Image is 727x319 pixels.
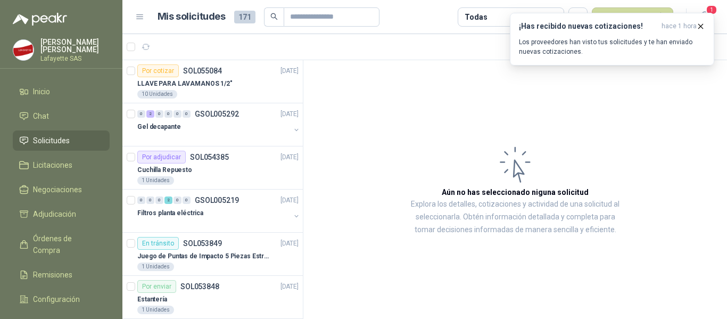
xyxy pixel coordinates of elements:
[40,38,110,53] p: [PERSON_NAME] [PERSON_NAME]
[40,55,110,62] p: Lafayette SAS
[183,67,222,75] p: SOL055084
[13,179,110,200] a: Negociaciones
[13,40,34,60] img: Company Logo
[183,110,191,118] div: 0
[33,269,72,281] span: Remisiones
[137,151,186,163] div: Por adjudicar
[174,110,181,118] div: 0
[33,86,50,97] span: Inicio
[270,13,278,20] span: search
[137,194,301,228] a: 0 0 0 2 0 0 GSOL005219[DATE] Filtros planta eléctrica
[137,108,301,142] a: 0 2 0 0 0 0 GSOL005292[DATE] Gel decapante
[122,146,303,190] a: Por adjudicarSOL054385[DATE] Cuchilla Repuesto1 Unidades
[280,66,299,76] p: [DATE]
[33,184,82,195] span: Negociaciones
[164,197,172,204] div: 2
[137,64,179,77] div: Por cotizar
[465,11,487,23] div: Todas
[137,208,203,218] p: Filtros planta eléctrica
[155,197,163,204] div: 0
[13,130,110,151] a: Solicitudes
[280,195,299,206] p: [DATE]
[13,204,110,224] a: Adjudicación
[33,110,49,122] span: Chat
[33,293,80,305] span: Configuración
[280,152,299,162] p: [DATE]
[280,282,299,292] p: [DATE]
[122,233,303,276] a: En tránsitoSOL053849[DATE] Juego de Puntas de Impacto 5 Piezas Estrella PH2 de 2'' Zanco 1/4'' Tr...
[137,280,176,293] div: Por enviar
[410,198,621,236] p: Explora los detalles, cotizaciones y actividad de una solicitud al seleccionarla. Obtén informaci...
[13,81,110,102] a: Inicio
[122,276,303,319] a: Por enviarSOL053848[DATE] Estantería1 Unidades
[695,7,714,27] button: 1
[137,306,174,314] div: 1 Unidades
[137,110,145,118] div: 0
[33,233,100,256] span: Órdenes de Compra
[706,5,717,15] span: 1
[519,37,705,56] p: Los proveedores han visto tus solicitudes y te han enviado nuevas cotizaciones.
[137,295,167,305] p: Estantería
[137,122,180,132] p: Gel decapante
[510,13,714,66] button: ¡Has recibido nuevas cotizaciones!hace 1 hora Los proveedores han visto tus solicitudes y te han ...
[183,197,191,204] div: 0
[234,11,255,23] span: 171
[13,13,67,26] img: Logo peakr
[13,265,110,285] a: Remisiones
[137,263,174,271] div: 1 Unidades
[174,197,181,204] div: 0
[33,159,72,171] span: Licitaciones
[13,155,110,175] a: Licitaciones
[190,153,229,161] p: SOL054385
[137,197,145,204] div: 0
[155,110,163,118] div: 0
[137,165,192,175] p: Cuchilla Repuesto
[122,60,303,103] a: Por cotizarSOL055084[DATE] LLAVE PARA LAVAMANOS 1/2"10 Unidades
[164,110,172,118] div: 0
[280,109,299,119] p: [DATE]
[280,239,299,249] p: [DATE]
[137,237,179,250] div: En tránsito
[180,283,219,290] p: SOL053848
[195,197,239,204] p: GSOL005219
[137,251,270,261] p: Juego de Puntas de Impacto 5 Piezas Estrella PH2 de 2'' Zanco 1/4'' Truper
[137,176,174,185] div: 1 Unidades
[442,186,589,198] h3: Aún no has seleccionado niguna solicitud
[662,22,697,31] span: hace 1 hora
[33,135,70,146] span: Solicitudes
[13,289,110,309] a: Configuración
[13,228,110,260] a: Órdenes de Compra
[146,197,154,204] div: 0
[13,106,110,126] a: Chat
[195,110,239,118] p: GSOL005292
[137,90,177,99] div: 10 Unidades
[137,79,233,89] p: LLAVE PARA LAVAMANOS 1/2"
[146,110,154,118] div: 2
[158,9,226,24] h1: Mis solicitudes
[592,7,673,27] button: Nueva solicitud
[183,240,222,247] p: SOL053849
[33,208,76,220] span: Adjudicación
[519,22,657,31] h3: ¡Has recibido nuevas cotizaciones!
